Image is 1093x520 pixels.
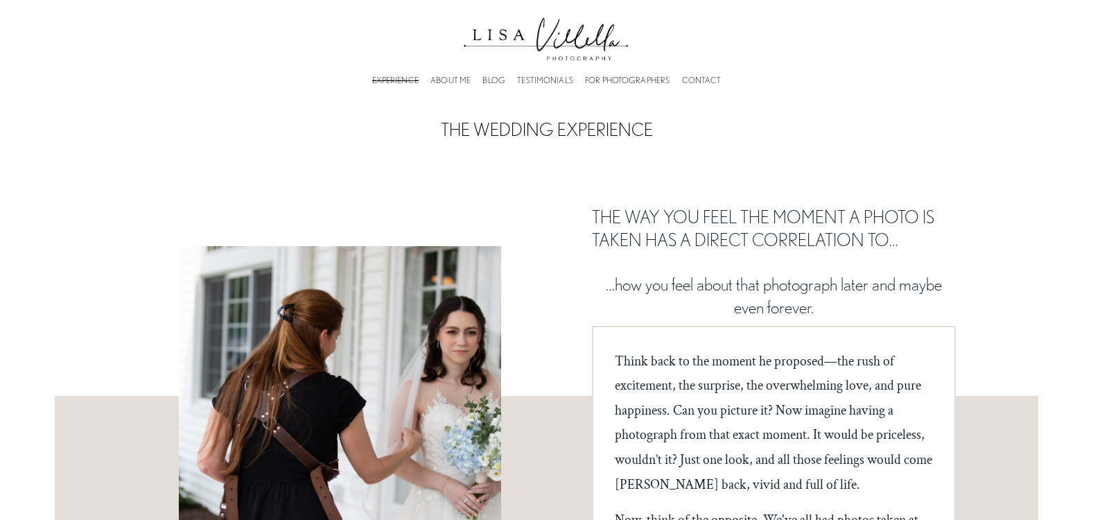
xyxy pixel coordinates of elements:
[372,78,419,82] a: EXPERIENCE
[426,119,667,141] h3: THE WEDDING EXPERIENCE
[517,78,572,82] a: TESTIMONIALS
[615,352,935,494] span: Think back to the moment he proposed—the rush of excitement, the surprise, the overwhelming love,...
[606,274,945,316] span: …how you feel about that photograph later and maybe even forever.
[456,3,636,67] img: Lisa Villella Photography
[592,207,938,249] span: THE WAY YOU FEEL THE MOMENT A PHOTO IS TAKEN HAS A DIRECT CORRELATION TO…
[482,78,505,82] a: BLOG
[585,78,670,82] a: FOR PHOTOGRAPHERS
[682,78,722,82] a: CONTACT
[430,78,471,82] a: ABOUT ME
